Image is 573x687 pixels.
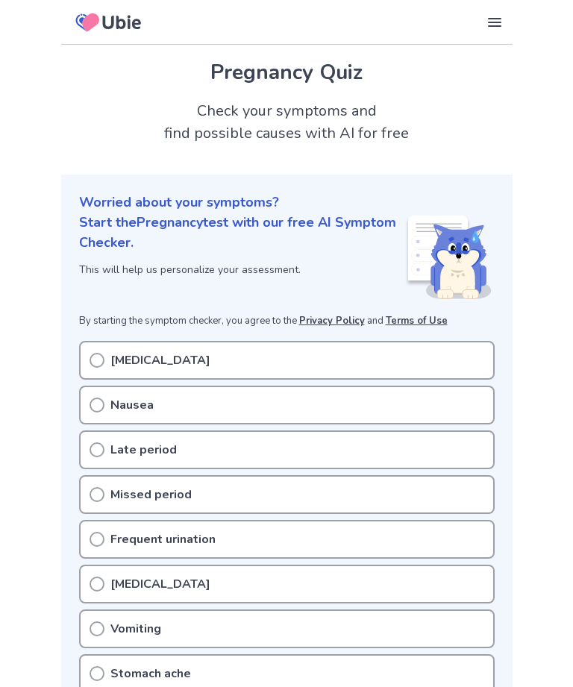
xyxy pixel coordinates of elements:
[299,314,365,327] a: Privacy Policy
[79,314,495,329] p: By starting the symptom checker, you agree to the and
[79,192,495,213] p: Worried about your symptoms?
[386,314,448,327] a: Terms of Use
[79,213,405,253] p: Start the Pregnancy test with our free AI Symptom Checker.
[79,262,405,277] p: This will help us personalize your assessment.
[61,100,513,145] h2: Check your symptoms and find possible causes with AI for free
[405,216,492,299] img: Shiba
[79,57,495,88] h1: Pregnancy Quiz
[110,665,191,683] p: Stomach ache
[110,486,192,504] p: Missed period
[110,396,154,414] p: Nausea
[110,620,161,638] p: Vomiting
[110,351,210,369] p: [MEDICAL_DATA]
[110,441,177,459] p: Late period
[110,530,216,548] p: Frequent urination
[110,575,210,593] p: [MEDICAL_DATA]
